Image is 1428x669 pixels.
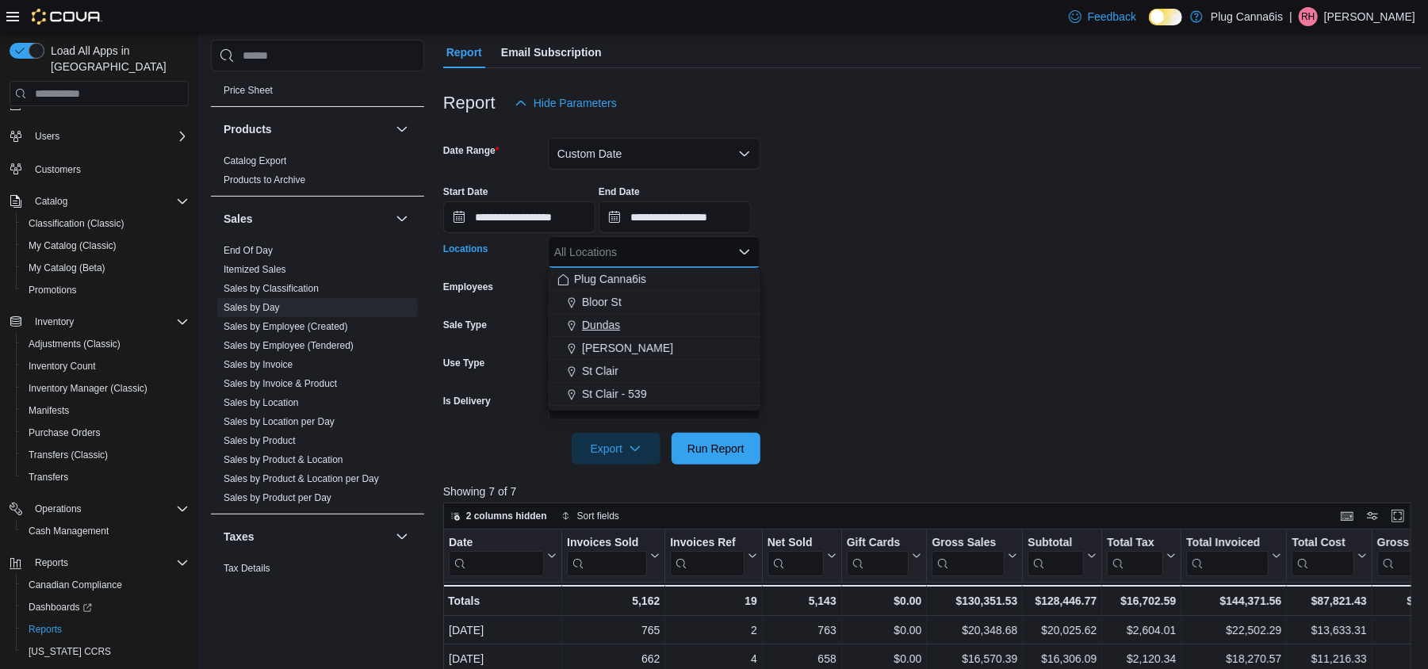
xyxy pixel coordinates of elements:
button: Sort fields [555,507,626,526]
div: $2,120.34 [1107,649,1176,668]
a: Sales by Product [224,435,296,446]
div: 658 [768,649,837,668]
a: Purchase Orders [22,423,107,442]
span: Operations [35,503,82,515]
div: Taxes [211,559,424,603]
button: Total Invoiced [1186,536,1281,576]
button: Enter fullscreen [1388,507,1407,526]
a: Customers [29,160,87,179]
span: Sales by Invoice & Product [224,377,337,390]
span: St Clair [582,363,618,379]
p: Showing 7 of 7 [443,484,1422,499]
div: Pricing [211,81,424,106]
div: $18,270.57 [1186,649,1281,668]
a: Sales by Classification [224,283,319,294]
a: End Of Day [224,245,273,256]
div: Sales [211,241,424,514]
a: My Catalog (Classic) [22,236,123,255]
span: Plug Canna6is [574,271,646,287]
button: Run Report [672,433,760,464]
span: Promotions [22,281,189,300]
span: Inventory [29,312,189,331]
a: Catalog Export [224,155,286,166]
span: Classification (Classic) [29,217,124,230]
button: Display options [1363,507,1382,526]
span: Sales by Location per Day [224,415,335,428]
button: Manifests [16,399,195,422]
button: [US_STATE] CCRS [16,640,195,663]
a: Canadian Compliance [22,575,128,594]
div: [DATE] [449,621,557,640]
span: Sales by Product per Day [224,491,331,504]
a: Feedback [1062,1,1143,32]
span: Operations [29,499,189,518]
span: Transfers [22,468,189,487]
p: [PERSON_NAME] [1324,7,1415,26]
span: My Catalog (Classic) [29,239,117,252]
a: Inventory Manager (Classic) [22,379,154,398]
span: [US_STATE] CCRS [29,645,111,658]
a: Reports [22,620,68,639]
a: Sales by Location per Day [224,416,335,427]
div: $130,351.53 [932,591,1017,610]
button: Products [392,120,412,139]
a: Sales by Invoice & Product [224,378,337,389]
a: Sales by Product & Location per Day [224,473,379,484]
span: Cash Management [29,525,109,537]
div: Date [449,536,544,576]
input: Press the down key to open a popover containing a calendar. [443,201,595,233]
div: Total Invoiced [1186,536,1269,551]
span: Sales by Invoice [224,358,293,371]
div: $0.00 [847,621,922,640]
a: Cash Management [22,522,115,541]
a: Sales by Product per Day [224,492,331,503]
span: Inventory Manager (Classic) [22,379,189,398]
div: Total Cost [1292,536,1353,551]
a: Tax Details [224,563,270,574]
button: Close list of options [738,246,751,258]
input: Dark Mode [1149,9,1182,25]
div: Total Tax [1107,536,1163,576]
span: End Of Day [224,244,273,257]
a: My Catalog (Beta) [22,258,112,277]
h3: Taxes [224,529,255,545]
span: Dashboards [22,598,189,617]
div: $2,604.01 [1107,621,1176,640]
button: Export [572,433,660,464]
button: Sales [392,209,412,228]
span: Export [581,433,651,464]
a: Inventory Count [22,357,102,376]
div: $16,570.39 [932,649,1017,668]
label: Employees [443,281,493,293]
button: Promotions [16,279,195,301]
input: Press the down key to open a popover containing a calendar. [599,201,751,233]
button: Transfers (Classic) [16,444,195,466]
a: Sales by Product & Location [224,454,343,465]
span: Customers [35,163,81,176]
label: Locations [443,243,488,255]
div: $16,306.09 [1028,649,1097,668]
span: Bloor St [582,294,622,310]
button: Transfers [16,466,195,488]
span: Promotions [29,284,77,296]
div: 5,143 [767,591,836,610]
h3: Sales [224,211,253,227]
button: Hide Parameters [508,87,623,119]
span: Users [29,127,189,146]
button: Subtotal [1028,536,1097,576]
span: Sales by Location [224,396,299,409]
button: 2 columns hidden [444,507,553,526]
span: My Catalog (Beta) [29,262,105,274]
img: Cova [32,9,102,25]
button: Customers [3,157,195,180]
button: Users [29,127,66,146]
a: Sales by Invoice [224,359,293,370]
span: Reports [29,553,189,572]
div: Invoices Sold [567,536,647,576]
a: Sales by Employee (Tendered) [224,340,354,351]
div: $144,371.56 [1186,591,1281,610]
span: Itemized Sales [224,263,286,276]
label: Use Type [443,357,484,369]
span: Canadian Compliance [22,575,189,594]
